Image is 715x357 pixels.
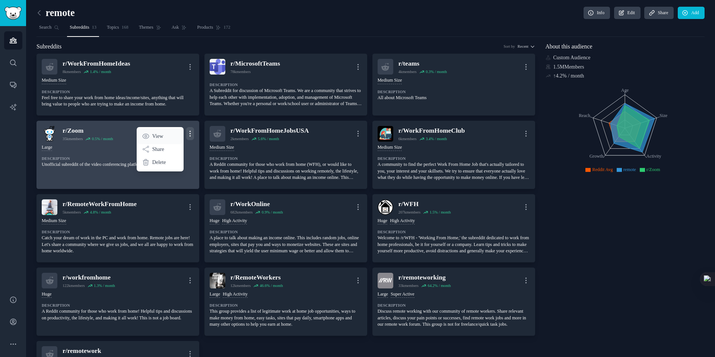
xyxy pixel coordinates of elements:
[546,42,592,51] span: About this audience
[138,129,182,144] a: View
[428,283,451,288] div: 64.2 % / month
[122,24,128,31] span: 168
[42,144,52,151] div: Large
[398,283,419,288] div: 33k members
[210,291,220,298] div: Large
[63,126,113,135] div: r/ Zoom
[378,273,393,288] img: remoteworking
[378,156,530,161] dt: Description
[172,24,179,31] span: Ask
[378,144,402,151] div: Medium Size
[204,268,367,336] a: RemoteWorkersr/RemoteWorkers12kmembers46.6% / monthLargeHigh ActivityDescriptionThis group provid...
[42,291,52,298] div: Huge
[63,346,115,356] div: r/ remotework
[42,303,194,308] dt: Description
[169,22,190,37] a: Ask
[222,218,247,225] div: High Activity
[63,283,85,288] div: 122k members
[378,89,530,95] dt: Description
[398,210,421,215] div: 207k members
[210,59,225,75] img: MicrosoftTeams
[378,218,388,225] div: Huge
[210,235,362,255] p: A place to talk about making an income online. This includes random jobs, online employers, sites...
[92,136,113,142] div: 0.5 % / month
[231,199,283,209] div: r/ WorkOnline
[621,88,629,93] tspan: Age
[92,24,96,31] span: 13
[204,121,367,189] a: r/WorkFromHomeJobsUSA2kmembers5.6% / monthMedium SizeDescriptionA Reddit community for those who ...
[204,54,367,116] a: MicrosoftTeamsr/MicrosoftTeams78kmembersDescriptionA Subreddit for discussion of Microsoft Teams....
[518,44,535,49] button: Recent
[210,308,362,328] p: This group provides a list of legitimate work at home job opportunities, ways to make money from ...
[107,24,119,31] span: Topics
[42,199,57,215] img: RemoteWorkFromHome
[430,210,451,215] div: 1.5 % / month
[378,95,530,101] p: All about Microsoft Teams
[152,132,163,140] p: View
[152,145,164,153] p: Share
[210,156,362,161] dt: Description
[63,69,81,75] div: 8k members
[210,88,362,107] p: A Subreddit for discussion of Microsoft Teams. We are a community that strives to help each other...
[139,24,153,31] span: Themes
[194,22,233,37] a: Products172
[398,136,417,142] div: 6k members
[231,69,251,75] div: 78k members
[231,283,251,288] div: 12k members
[426,136,447,142] div: 3.4 % / month
[36,22,62,37] a: Search
[67,22,99,37] a: Subreddits13
[70,24,89,31] span: Subreddits
[646,167,660,172] span: r/Zoom
[39,24,51,31] span: Search
[372,121,535,189] a: WorkFromHomeClubr/WorkFromHomeClub6kmembers3.4% / monthMedium SizeDescriptionA community to find ...
[231,136,249,142] div: 2k members
[36,54,199,116] a: r/WorkFromHomeIdeas8kmembers1.4% / monthMedium SizeDescriptionFeel free to share your work from h...
[94,283,115,288] div: 1.3 % / month
[378,230,530,235] dt: Description
[646,154,661,159] tspan: Activity
[136,22,164,37] a: Themes
[231,59,280,68] div: r/ MicrosoftTeams
[260,283,283,288] div: 46.6 % / month
[231,210,253,215] div: 682k members
[36,194,199,262] a: RemoteWorkFromHomer/RemoteWorkFromHome5kmembers4.8% / monthMedium SizeDescriptionCatch your dream...
[63,210,81,215] div: 5k members
[378,161,530,181] p: A community to find the perfect Work From Home Job that's actually tailored to you, your interest...
[553,72,584,80] div: ↑ 4.2 % / month
[398,59,447,68] div: r/ teams
[42,95,194,108] p: Feel free to share your work from home ideas/income/sites, anything that will bring value to peop...
[42,308,194,321] p: A Reddit community for those who work from home! Helpful tips and discussions on productivity, th...
[623,167,636,172] span: remote
[262,210,283,215] div: 0.9 % / month
[210,161,362,181] p: A Reddit community for those who work from home (WFH), or would like to work from home! Helpful t...
[210,273,225,288] img: RemoteWorkers
[678,7,705,19] a: Add
[592,167,613,172] span: Reddit Avg
[42,77,66,84] div: Medium Size
[42,230,194,235] dt: Description
[518,44,528,49] span: Recent
[546,63,705,71] div: 1.5M Members
[372,268,535,336] a: remoteworkingr/remoteworking33kmembers64.2% / monthLargeSuper ActiveDescriptionDiscuss remote wor...
[231,126,309,135] div: r/ WorkFromHomeJobsUSA
[223,291,248,298] div: High Activity
[372,54,535,116] a: r/teams4kmembers0.3% / monthMedium SizeDescriptionAll about Microsoft Teams
[372,194,535,262] a: WFHr/WFH207kmembers1.5% / monthHugeHigh ActivityDescriptionWelcome to /r/WFH - 'Working From Home...
[63,199,137,209] div: r/ RemoteWorkFromHome
[210,82,362,88] dt: Description
[90,69,111,75] div: 1.4 % / month
[584,7,610,19] a: Info
[390,218,415,225] div: High Activity
[231,273,283,282] div: r/ RemoteWorkers
[36,268,199,336] a: r/workfromhome122kmembers1.3% / monthHugeDescriptionA Reddit community for those who work from ho...
[378,126,393,142] img: WorkFromHomeClub
[42,218,66,225] div: Medium Size
[90,210,111,215] div: 4.8 % / month
[36,121,199,189] a: Zoomr/Zoom35kmembers0.5% / monthViewShareDeleteLargeDescriptionUnofficial subreddit of the video ...
[210,303,362,308] dt: Description
[589,154,603,159] tspan: Growth
[63,273,115,282] div: r/ workfromhome
[398,69,417,75] div: 4k members
[660,113,668,118] tspan: Size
